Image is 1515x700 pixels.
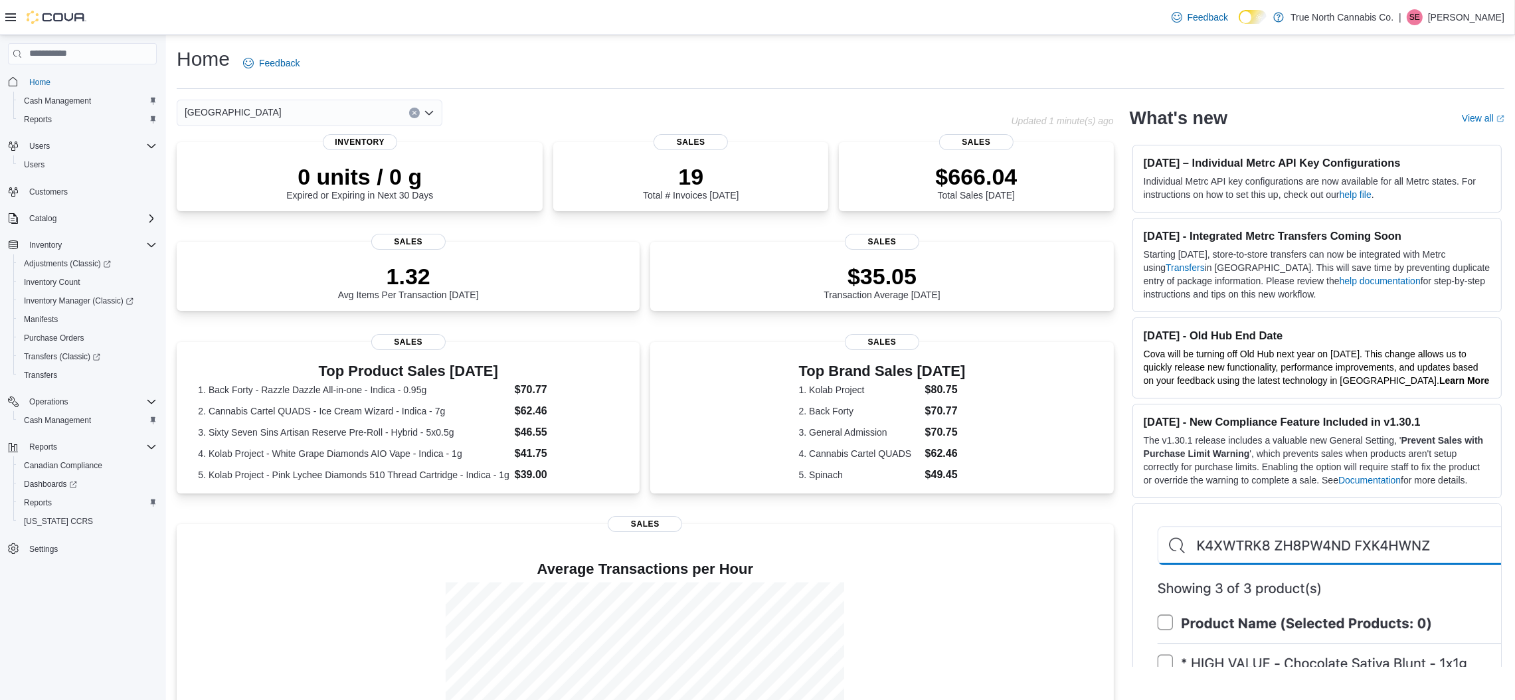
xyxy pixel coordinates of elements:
span: Customers [24,183,157,200]
button: Open list of options [424,108,434,118]
a: Users [19,157,50,173]
dt: 2. Back Forty [799,404,920,418]
button: Users [24,138,55,154]
span: Inventory Manager (Classic) [24,296,134,306]
a: Canadian Compliance [19,458,108,474]
dd: $62.46 [925,446,966,462]
span: Reports [24,439,157,455]
button: Customers [3,182,162,201]
dd: $46.55 [515,424,618,440]
a: Transfers (Classic) [19,349,106,365]
p: 1.32 [338,263,479,290]
span: Catalog [29,213,56,224]
div: Stan Elsbury [1407,9,1423,25]
a: Cash Management [19,412,96,428]
button: Reports [13,493,162,512]
a: Learn More [1439,375,1489,386]
a: Settings [24,541,63,557]
h4: Average Transactions per Hour [187,561,1103,577]
span: Canadian Compliance [24,460,102,471]
button: Catalog [24,211,62,226]
dd: $70.77 [925,403,966,419]
span: Users [24,159,45,170]
span: Washington CCRS [19,513,157,529]
a: Feedback [238,50,305,76]
span: Cova will be turning off Old Hub next year on [DATE]. This change allows us to quickly release ne... [1144,349,1478,386]
span: Dark Mode [1239,24,1239,25]
a: Adjustments (Classic) [19,256,116,272]
span: Manifests [24,314,58,325]
span: Transfers [24,370,57,381]
button: Inventory [24,237,67,253]
span: Manifests [19,311,157,327]
h3: [DATE] - New Compliance Feature Included in v1.30.1 [1144,415,1490,428]
p: True North Cannabis Co. [1291,9,1393,25]
span: Operations [24,394,157,410]
button: Manifests [13,310,162,329]
button: Cash Management [13,411,162,430]
button: Cash Management [13,92,162,110]
a: View allExternal link [1462,113,1504,124]
button: Clear input [409,108,420,118]
input: Dark Mode [1239,10,1267,24]
p: Individual Metrc API key configurations are now available for all Metrc states. For instructions ... [1144,175,1490,201]
span: Sales [939,134,1014,150]
dt: 5. Kolab Project - Pink Lychee Diamonds 510 Thread Cartridge - Indica - 1g [198,468,509,481]
button: Purchase Orders [13,329,162,347]
a: Transfers [1166,262,1205,273]
span: Canadian Compliance [19,458,157,474]
span: Adjustments (Classic) [19,256,157,272]
span: Reports [24,114,52,125]
a: Reports [19,112,57,128]
dd: $39.00 [515,467,618,483]
span: Sales [371,234,446,250]
dd: $70.77 [515,382,618,398]
button: Operations [3,393,162,411]
h3: Top Brand Sales [DATE] [799,363,966,379]
a: Manifests [19,311,63,327]
h3: [DATE] - Integrated Metrc Transfers Coming Soon [1144,229,1490,242]
button: Transfers [13,366,162,385]
span: Reports [29,442,57,452]
p: $35.05 [824,263,940,290]
a: help file [1340,189,1372,200]
a: Inventory Manager (Classic) [13,292,162,310]
a: Transfers [19,367,62,383]
dt: 4. Kolab Project - White Grape Diamonds AIO Vape - Indica - 1g [198,447,509,460]
span: Users [29,141,50,151]
button: Users [3,137,162,155]
dt: 2. Cannabis Cartel QUADS - Ice Cream Wizard - Indica - 7g [198,404,509,418]
span: Settings [24,540,157,557]
span: [GEOGRAPHIC_DATA] [185,104,282,120]
dt: 3. General Admission [799,426,920,439]
dt: 1. Kolab Project [799,383,920,396]
span: Users [24,138,157,154]
a: [US_STATE] CCRS [19,513,98,529]
a: Customers [24,184,73,200]
p: | [1399,9,1401,25]
div: Total # Invoices [DATE] [643,163,739,201]
button: Canadian Compliance [13,456,162,475]
img: Cova [27,11,86,24]
a: Inventory Count [19,274,86,290]
span: Transfers (Classic) [24,351,100,362]
a: help documentation [1340,276,1421,286]
a: Dashboards [13,475,162,493]
span: Purchase Orders [19,330,157,346]
div: Total Sales [DATE] [935,163,1017,201]
span: Sales [845,334,919,350]
span: SE [1409,9,1420,25]
span: Cash Management [19,93,157,109]
button: Home [3,72,162,92]
span: Inventory Count [24,277,80,288]
span: Transfers [19,367,157,383]
span: Cash Management [24,96,91,106]
span: Transfers (Classic) [19,349,157,365]
a: Dashboards [19,476,82,492]
button: Reports [13,110,162,129]
a: Inventory Manager (Classic) [19,293,139,309]
span: Dashboards [24,479,77,489]
span: Inventory [29,240,62,250]
p: $666.04 [935,163,1017,190]
a: Reports [19,495,57,511]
